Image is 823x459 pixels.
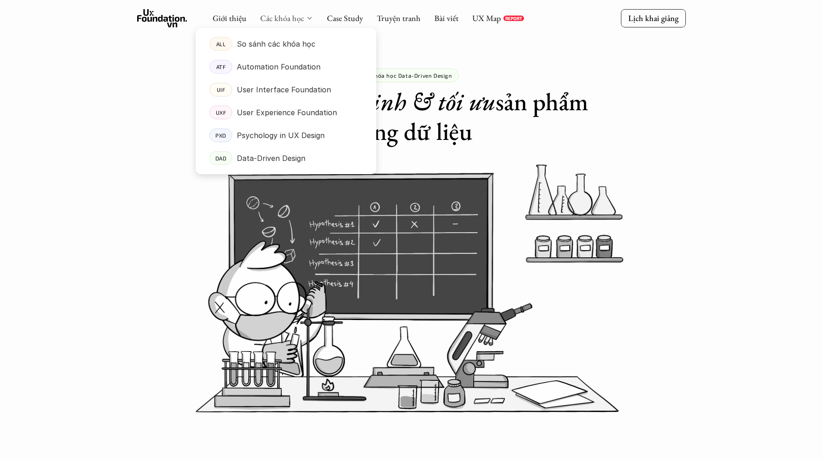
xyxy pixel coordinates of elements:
[216,109,226,116] p: UXF
[434,13,459,23] a: Bài viết
[302,85,496,117] em: quyết định & tối ưu
[229,87,594,146] h1: Đưa ra sản phẩm bằng dữ liệu
[237,106,337,119] p: User Experience Foundation
[237,60,321,74] p: Automation Foundation
[196,32,376,55] a: ALLSo sánh các khóa học
[213,13,246,23] a: Giới thiệu
[377,13,421,23] a: Truyện tranh
[505,16,522,21] p: REPORT
[196,124,376,147] a: PXDPsychology in UX Design
[196,78,376,101] a: UIFUser Interface Foundation
[216,64,226,70] p: ATF
[327,13,363,23] a: Case Study
[628,13,679,23] p: Lịch khai giảng
[237,37,315,51] p: So sánh các khóa học
[215,132,226,139] p: PXD
[621,9,686,27] a: Lịch khai giảng
[371,72,452,79] p: Khóa học Data-Driven Design
[237,83,331,96] p: User Interface Foundation
[196,101,376,124] a: UXFUser Experience Foundation
[503,16,524,21] a: REPORT
[216,41,226,47] p: ALL
[196,55,376,78] a: ATFAutomation Foundation
[217,86,225,93] p: UIF
[215,155,227,161] p: DAD
[472,13,501,23] a: UX Map
[237,151,305,165] p: Data-Driven Design
[237,128,325,142] p: Psychology in UX Design
[196,147,376,170] a: DADData-Driven Design
[260,13,304,23] a: Các khóa học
